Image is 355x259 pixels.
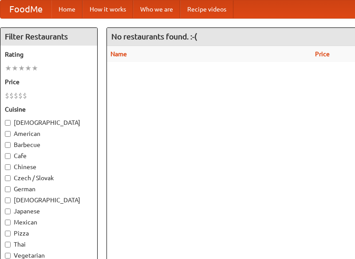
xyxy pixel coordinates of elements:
a: Who we are [133,0,180,18]
li: ★ [5,63,12,73]
label: [DEMOGRAPHIC_DATA] [5,118,93,127]
input: Czech / Slovak [5,175,11,181]
li: ★ [12,63,18,73]
label: Cafe [5,151,93,160]
input: Japanese [5,209,11,214]
h5: Price [5,77,93,86]
label: [DEMOGRAPHIC_DATA] [5,196,93,205]
input: Cafe [5,153,11,159]
h5: Rating [5,50,93,59]
input: German [5,186,11,192]
li: ★ [18,63,25,73]
label: Chinese [5,162,93,171]
label: German [5,185,93,193]
a: How it works [83,0,133,18]
input: Pizza [5,231,11,236]
input: Chinese [5,164,11,170]
a: Recipe videos [180,0,233,18]
input: [DEMOGRAPHIC_DATA] [5,120,11,126]
input: Barbecue [5,142,11,148]
li: ★ [32,63,38,73]
input: Mexican [5,220,11,225]
a: Name [110,50,127,58]
li: $ [23,91,27,101]
h4: Filter Restaurants [0,28,97,46]
label: Czech / Slovak [5,174,93,182]
li: $ [9,91,14,101]
label: Mexican [5,218,93,227]
a: Home [51,0,83,18]
input: [DEMOGRAPHIC_DATA] [5,197,11,203]
ng-pluralize: No restaurants found. :-( [111,32,197,41]
a: Price [315,50,330,58]
li: $ [5,91,9,101]
label: Pizza [5,229,93,238]
input: Thai [5,242,11,247]
li: $ [18,91,23,101]
h5: Cuisine [5,105,93,114]
label: Japanese [5,207,93,216]
li: $ [14,91,18,101]
label: Thai [5,240,93,249]
li: ★ [25,63,32,73]
label: American [5,129,93,138]
input: Vegetarian [5,253,11,259]
input: American [5,131,11,137]
label: Barbecue [5,140,93,149]
a: FoodMe [0,0,51,18]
